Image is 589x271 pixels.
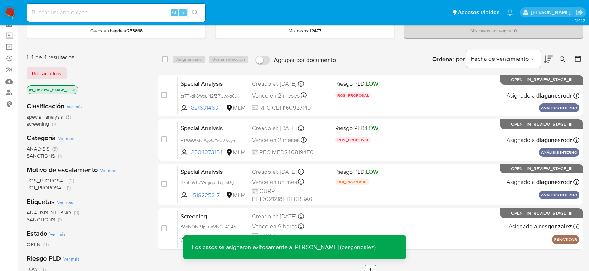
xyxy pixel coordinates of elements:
[27,8,205,17] input: Buscar usuario o caso...
[182,9,184,16] span: s
[172,9,178,16] span: Alt
[458,9,499,16] span: Accesos rápidos
[575,17,585,23] span: 3.161.2
[531,9,573,16] p: cesar.gonzalez@mercadolibre.com.mx
[507,9,513,16] a: Notificaciones
[576,9,583,16] a: Salir
[187,7,203,18] button: search-icon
